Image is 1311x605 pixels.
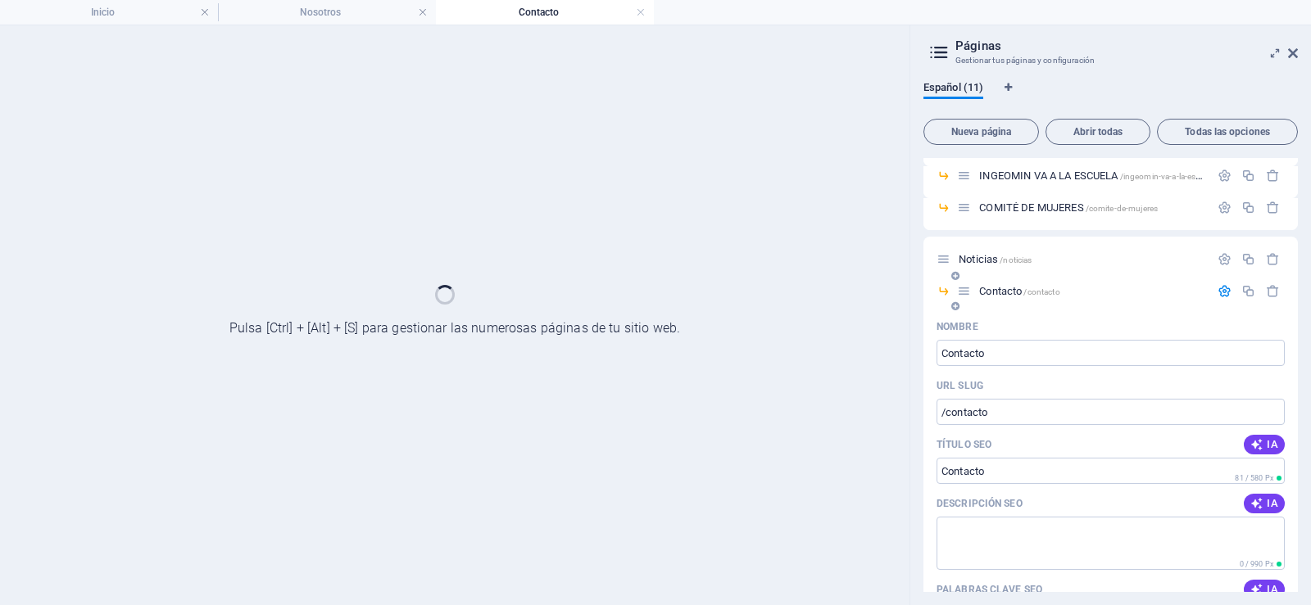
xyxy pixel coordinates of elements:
[1266,201,1280,214] div: Eliminar
[1266,284,1280,298] div: Eliminar
[923,81,1298,112] div: Pestañas de idiomas
[218,3,436,21] h4: Nosotros
[974,202,1209,213] div: COMITÉ DE MUJERES/comite-de-mujeres
[937,320,978,333] p: Nombre
[937,583,1042,596] p: Palabras clave SEO
[1053,127,1143,137] span: Abrir todas
[1120,172,1215,181] span: /ingeomin-va-a-la-escuela
[937,379,983,392] p: URL SLUG
[955,53,1265,68] h3: Gestionar tus páginas y configuración
[923,78,983,101] span: Español (11)
[931,127,1032,137] span: Nueva página
[1266,169,1280,183] div: Eliminar
[937,438,991,451] label: El título de la página en los resultados de búsqueda y en las pestañas del navegador
[1244,580,1285,599] button: IA
[1241,201,1255,214] div: Duplicar
[1218,169,1232,183] div: Configuración
[954,254,1209,264] div: Noticias/noticias
[937,458,1285,484] input: El título de la página en los resultados de búsqueda y en las pestañas del navegador
[937,399,1285,425] input: Última parte de la URL para esta página
[1244,435,1285,454] button: IA
[1250,583,1278,596] span: IA
[937,379,983,392] label: Última parte de la URL para esta página
[1232,472,1285,484] span: Longitud de píxeles calculada en los resultados de búsqueda
[1250,497,1278,510] span: IA
[1164,127,1291,137] span: Todas las opciones
[937,517,1285,570] textarea: El texto en los resultados de búsqueda y redes sociales
[1157,119,1298,145] button: Todas las opciones
[959,253,1032,265] span: Noticias
[1250,438,1278,451] span: IA
[1218,284,1232,298] div: Configuración
[1218,201,1232,214] div: Configuración
[1241,252,1255,266] div: Duplicar
[436,3,654,21] h4: Contacto
[937,438,991,451] p: Título SEO
[1266,252,1280,266] div: Eliminar
[979,201,1158,214] span: COMITÉ DE MUJERES
[979,285,1059,297] span: Contacto
[1023,287,1059,296] span: /contacto
[1000,255,1032,264] span: /noticias
[1218,252,1232,266] div: Configuración
[1046,119,1150,145] button: Abrir todas
[923,119,1039,145] button: Nueva página
[1236,558,1285,570] span: Longitud de píxeles calculada en los resultados de búsqueda
[979,169,1215,182] span: INGEOMIN VA A LA ESCUELA
[1235,474,1273,482] span: 81 / 580 Px
[1086,204,1159,213] span: /comite-de-mujeres
[1240,560,1273,568] span: 0 / 990 Px
[1241,169,1255,183] div: Duplicar
[937,497,1023,510] label: El texto en los resultados de búsqueda y redes sociales
[955,38,1298,53] h2: Páginas
[1241,284,1255,298] div: Duplicar
[974,286,1209,296] div: Contacto/contacto
[937,497,1023,510] p: Descripción SEO
[1244,494,1285,513] button: IA
[974,170,1209,181] div: INGEOMIN VA A LA ESCUELA/ingeomin-va-a-la-escuela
